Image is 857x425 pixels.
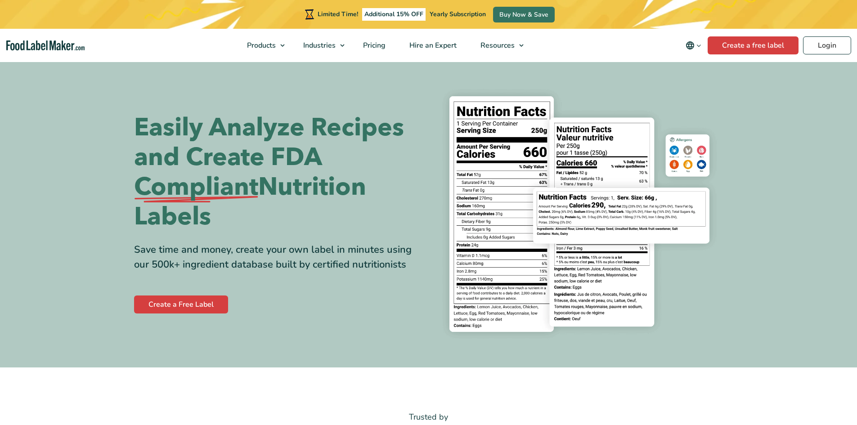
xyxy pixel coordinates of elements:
[134,113,422,232] h1: Easily Analyze Recipes and Create FDA Nutrition Labels
[362,8,426,21] span: Additional 15% OFF
[430,10,486,18] span: Yearly Subscription
[407,40,458,50] span: Hire an Expert
[351,29,395,62] a: Pricing
[292,29,349,62] a: Industries
[318,10,358,18] span: Limited Time!
[708,36,799,54] a: Create a free label
[469,29,528,62] a: Resources
[803,36,851,54] a: Login
[301,40,337,50] span: Industries
[134,242,422,272] div: Save time and money, create your own label in minutes using our 500k+ ingredient database built b...
[134,172,258,202] span: Compliant
[493,7,555,22] a: Buy Now & Save
[134,411,723,424] p: Trusted by
[6,40,85,51] a: Food Label Maker homepage
[360,40,386,50] span: Pricing
[235,29,289,62] a: Products
[134,295,228,313] a: Create a Free Label
[478,40,516,50] span: Resources
[244,40,277,50] span: Products
[398,29,467,62] a: Hire an Expert
[679,36,708,54] button: Change language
